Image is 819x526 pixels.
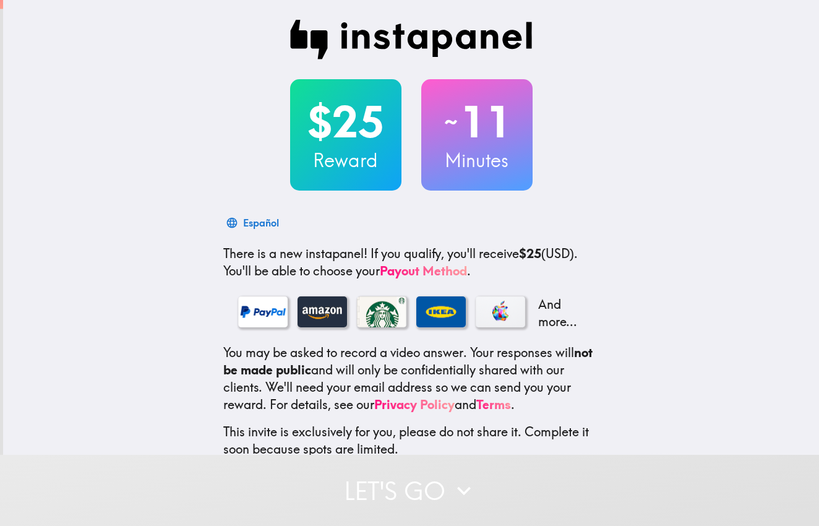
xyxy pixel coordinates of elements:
p: You may be asked to record a video answer. Your responses will and will only be confidentially sh... [223,344,599,413]
button: Español [223,210,284,235]
span: There is a new instapanel! [223,246,367,261]
h2: $25 [290,97,401,147]
p: If you qualify, you'll receive (USD) . You'll be able to choose your . [223,245,599,280]
b: $25 [519,246,541,261]
span: ~ [442,103,460,140]
h3: Minutes [421,147,533,173]
p: And more... [535,296,585,330]
a: Payout Method [380,263,467,278]
a: Terms [476,397,511,412]
div: Español [243,214,279,231]
p: This invite is exclusively for you, please do not share it. Complete it soon because spots are li... [223,423,599,458]
h2: 11 [421,97,533,147]
b: not be made public [223,345,593,377]
a: Privacy Policy [374,397,455,412]
h3: Reward [290,147,401,173]
img: Instapanel [290,20,533,59]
